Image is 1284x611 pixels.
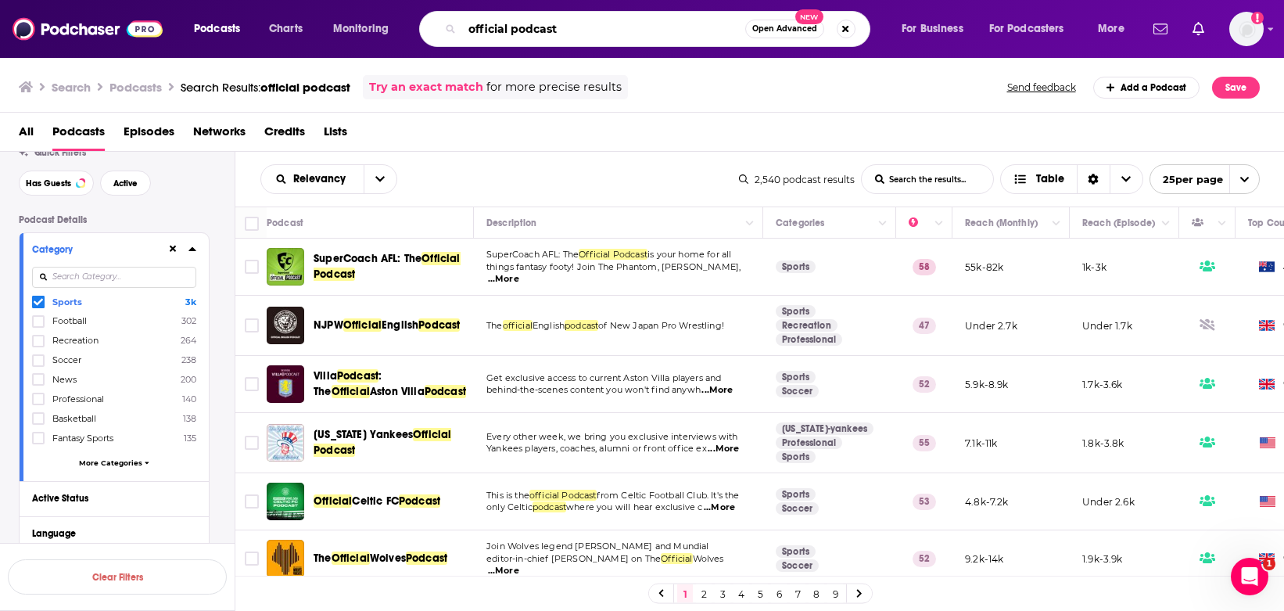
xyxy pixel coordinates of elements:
[771,584,787,603] a: 6
[267,307,304,344] img: NJPW Official English Podcast
[486,320,503,331] span: The
[873,214,892,233] button: Column Actions
[708,443,739,455] span: ...More
[1047,214,1066,233] button: Column Actions
[776,305,816,318] a: Sports
[647,249,731,260] span: is your home for all
[965,552,1003,566] p: 9.2k-14k
[52,80,91,95] h3: Search
[314,428,413,441] span: [US_STATE] Yankees
[314,368,468,400] a: VillaPodcast: TheOfficialAston VillaPodcast
[267,365,304,403] img: Villa Podcast: The Official Aston Villa Podcast
[776,385,819,397] a: Soccer
[1082,495,1135,509] p: Under 2.6k
[261,174,364,185] button: open menu
[32,523,196,543] button: Language
[324,119,347,151] a: Lists
[314,369,337,383] span: Villa
[293,174,351,185] span: Relevancy
[533,320,565,331] span: English
[579,249,647,260] span: Official Podcast
[314,552,332,565] span: The
[193,119,246,151] a: Networks
[745,20,824,38] button: Open AdvancedNew
[52,433,113,444] span: Fantasy Sports
[752,25,817,33] span: Open Advanced
[989,18,1064,40] span: For Podcasters
[1147,16,1174,42] a: Show notifications dropdown
[124,119,174,151] a: Episodes
[486,553,661,564] span: editor-in-chief [PERSON_NAME] on The
[809,584,824,603] a: 8
[32,528,186,539] div: Language
[776,214,824,232] div: Categories
[245,436,259,450] span: Toggle select row
[406,552,447,565] span: Podcast
[13,14,163,44] img: Podchaser - Follow, Share and Rate Podcasts
[267,540,304,577] img: The Official Wolves Podcast
[260,164,397,194] h2: Choose List sort
[181,80,350,95] a: Search Results:official podcast
[776,319,837,332] a: Recreation
[1000,164,1143,194] button: Choose View
[269,18,303,40] span: Charts
[19,119,34,151] a: All
[245,377,259,391] span: Toggle select row
[913,435,936,451] p: 55
[965,261,1003,274] p: 55k-82k
[1077,165,1110,193] div: Sort Direction
[488,565,519,577] span: ...More
[1251,12,1264,24] svg: Add a profile image
[314,551,447,566] a: TheOfficialWolvesPodcast
[245,318,259,332] span: Toggle select row
[314,427,468,458] a: [US_STATE] YankeesOfficial Podcast
[259,16,312,41] a: Charts
[462,16,745,41] input: Search podcasts, credits, & more...
[322,16,409,41] button: open menu
[776,488,816,501] a: Sports
[352,494,399,508] span: Celtic FC
[486,214,536,232] div: Description
[1231,558,1268,595] iframe: Intercom live chat
[245,552,259,566] span: Toggle select row
[1082,552,1123,566] p: 1.9k-3.9k
[52,374,77,385] span: News
[267,248,304,286] img: SuperCoach AFL: The Official Podcast
[245,260,259,274] span: Toggle select row
[34,147,86,158] span: Quick Filters
[181,374,196,385] span: 200
[930,214,949,233] button: Column Actions
[264,119,305,151] span: Credits
[1036,174,1064,185] span: Table
[533,501,566,512] span: podcast
[32,493,186,504] div: Active Status
[184,433,196,444] span: 135
[183,16,260,41] button: open menu
[891,16,983,41] button: open menu
[183,413,196,424] span: 138
[370,552,406,565] span: Wolves
[715,584,730,603] a: 3
[333,18,389,40] span: Monitoring
[52,354,81,365] span: Soccer
[598,320,724,331] span: of New Japan Pro Wrestling!
[52,297,82,307] span: Sports
[739,174,855,185] div: 2,540 podcast results
[677,584,693,603] a: 1
[776,559,819,572] a: Soccer
[741,214,759,233] button: Column Actions
[181,335,196,346] span: 264
[776,333,842,346] a: Professional
[32,244,156,255] div: Category
[314,251,468,282] a: SuperCoach AFL: TheOfficial Podcast
[181,315,196,326] span: 302
[194,18,240,40] span: Podcasts
[913,376,936,392] p: 52
[79,458,142,467] span: More Categories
